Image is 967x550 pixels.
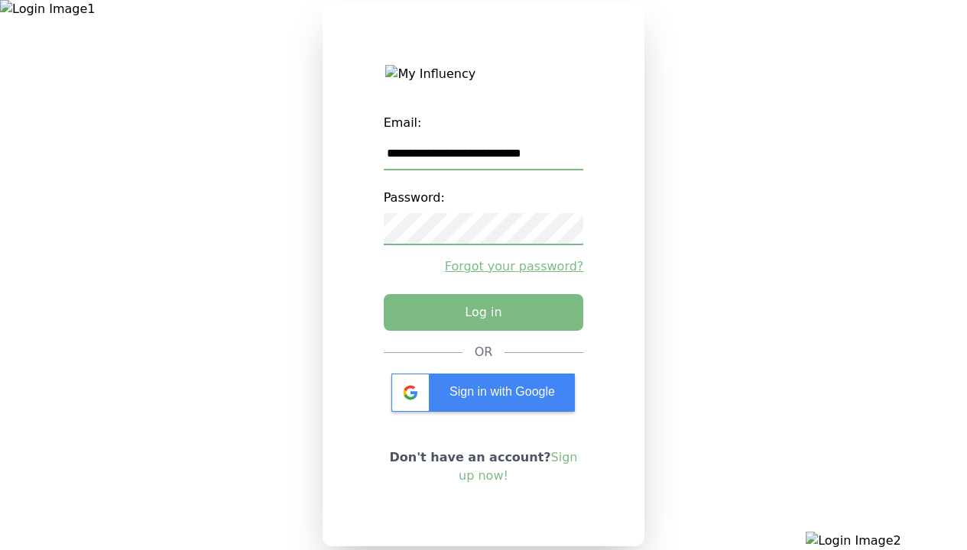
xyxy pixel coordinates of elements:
label: Email: [384,108,584,138]
span: Sign in with Google [449,385,555,398]
img: Login Image2 [806,532,967,550]
p: Don't have an account? [384,448,584,485]
label: Password: [384,183,584,213]
button: Log in [384,294,584,331]
div: OR [475,343,493,361]
a: Forgot your password? [384,257,584,276]
div: Sign in with Google [391,374,575,412]
img: My Influency [385,65,581,83]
